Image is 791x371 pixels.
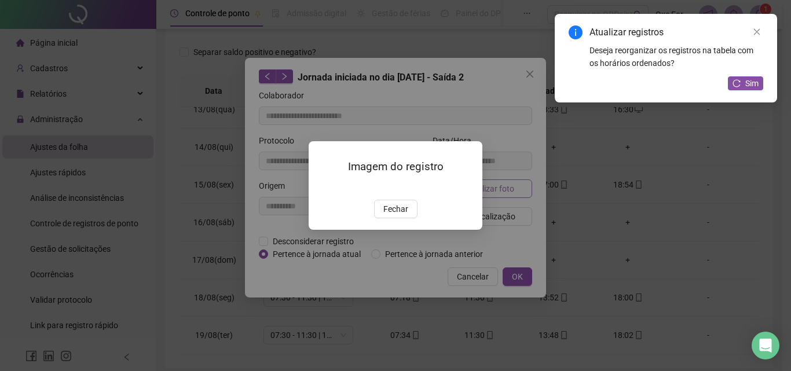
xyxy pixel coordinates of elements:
[589,44,763,69] div: Deseja reorganizar os registros na tabela com os horários ordenados?
[383,203,408,215] span: Fechar
[569,25,583,39] span: info-circle
[750,25,763,38] a: Close
[745,77,759,90] span: Sim
[374,200,418,218] button: Fechar
[728,76,763,90] button: Sim
[589,25,763,39] div: Atualizar registros
[753,28,761,36] span: close
[733,79,741,87] span: reload
[323,159,468,175] h3: Imagem do registro
[752,332,779,359] div: Open Intercom Messenger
